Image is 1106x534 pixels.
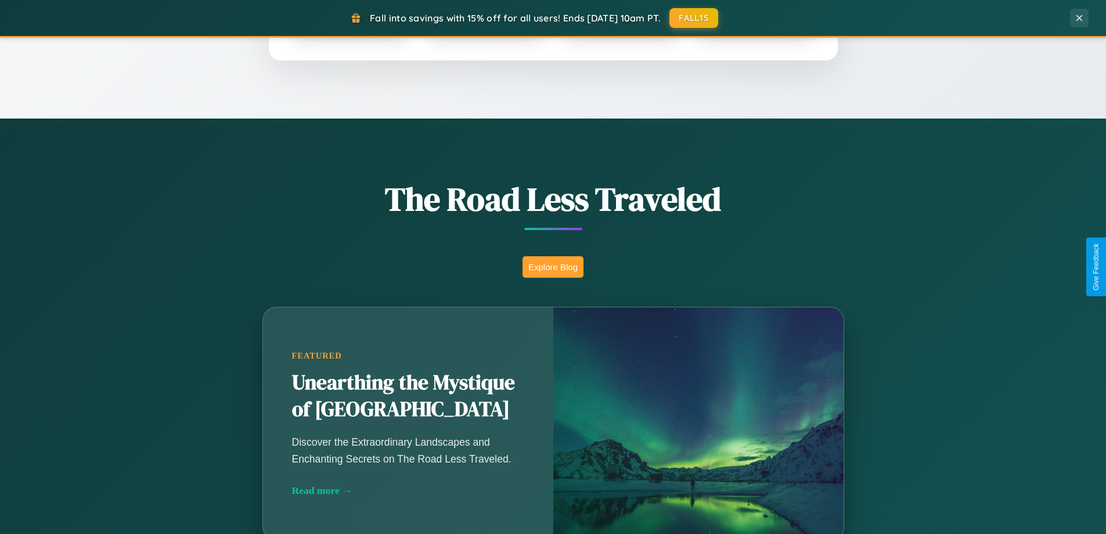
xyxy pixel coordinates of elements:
button: Explore Blog [523,256,583,278]
h2: Unearthing the Mystique of [GEOGRAPHIC_DATA] [292,370,524,423]
h1: The Road Less Traveled [205,177,902,221]
button: FALL15 [669,8,718,28]
span: Fall into savings with 15% off for all users! Ends [DATE] 10am PT. [370,12,661,24]
p: Discover the Extraordinary Landscapes and Enchanting Secrets on The Road Less Traveled. [292,434,524,467]
div: Featured [292,351,524,361]
div: Give Feedback [1092,243,1100,291]
div: Read more → [292,485,524,497]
